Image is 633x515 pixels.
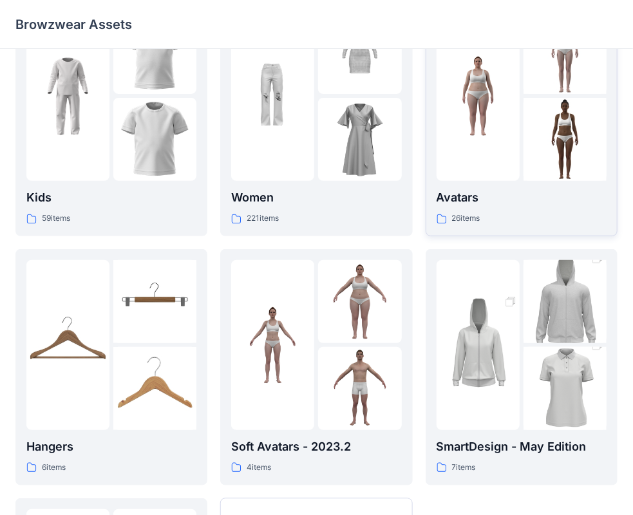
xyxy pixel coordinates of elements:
[524,239,607,364] img: folder 2
[437,438,607,456] p: SmartDesign - May Edition
[15,249,207,485] a: folder 1folder 2folder 3Hangers6items
[452,212,480,225] p: 26 items
[42,212,70,225] p: 59 items
[318,260,401,343] img: folder 2
[26,55,109,138] img: folder 1
[426,249,618,485] a: folder 1folder 2folder 3SmartDesign - May Edition7items
[113,98,196,181] img: folder 3
[437,189,607,207] p: Avatars
[113,260,196,343] img: folder 2
[452,461,476,474] p: 7 items
[524,98,607,181] img: folder 3
[26,438,196,456] p: Hangers
[113,347,196,430] img: folder 3
[42,461,66,474] p: 6 items
[26,189,196,207] p: Kids
[231,303,314,386] img: folder 1
[437,55,520,138] img: folder 1
[437,283,520,407] img: folder 1
[524,11,607,94] img: folder 2
[231,55,314,138] img: folder 1
[318,11,401,94] img: folder 2
[318,347,401,430] img: folder 3
[318,98,401,181] img: folder 3
[15,15,132,33] p: Browzwear Assets
[231,189,401,207] p: Women
[26,303,109,386] img: folder 1
[247,461,271,474] p: 4 items
[524,326,607,451] img: folder 3
[247,212,279,225] p: 221 items
[113,11,196,94] img: folder 2
[231,438,401,456] p: Soft Avatars - 2023.2
[220,249,412,485] a: folder 1folder 2folder 3Soft Avatars - 2023.24items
